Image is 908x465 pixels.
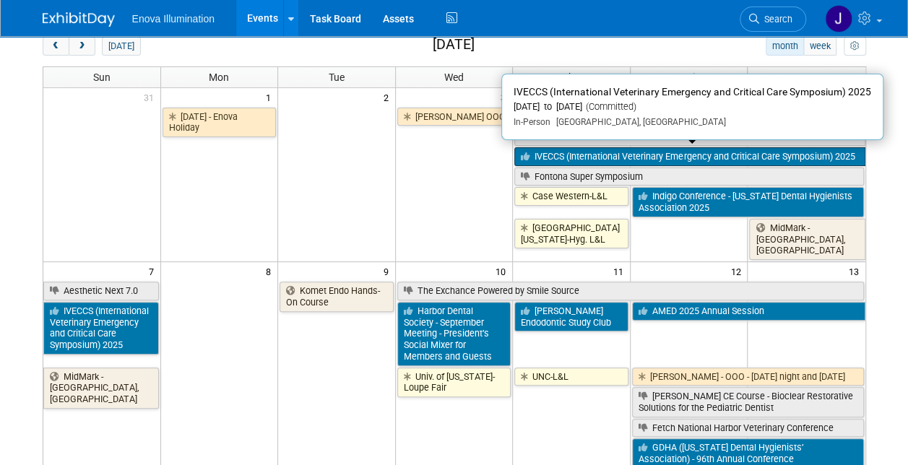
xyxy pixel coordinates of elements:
[132,13,215,25] span: Enova Illumination
[759,14,792,25] span: Search
[147,262,160,280] span: 7
[432,37,474,53] h2: [DATE]
[514,219,628,248] a: [GEOGRAPHIC_DATA][US_STATE]-Hyg. L&L
[632,387,864,417] a: [PERSON_NAME] CE Course - Bioclear Restorative Solutions for the Pediatric Dentist
[43,282,159,300] a: Aesthetic Next 7.0
[632,419,864,438] a: Fetch National Harbor Veterinary Conference
[102,37,140,56] button: [DATE]
[514,147,865,166] a: IVECCS (International Veterinary Emergency and Critical Care Symposium) 2025
[397,282,864,300] a: The Exchance Powered by Smile Source
[847,262,865,280] span: 13
[329,71,345,83] span: Tue
[209,71,229,83] span: Mon
[43,368,159,409] a: MidMark - [GEOGRAPHIC_DATA], [GEOGRAPHIC_DATA]
[514,86,871,97] span: IVECCS (International Veterinary Emergency and Critical Care Symposium) 2025
[499,88,512,106] span: 3
[850,42,860,51] i: Personalize Calendar
[740,6,806,32] a: Search
[397,368,511,397] a: Univ. of [US_STATE]-Loupe Fair
[264,88,277,106] span: 1
[514,187,628,206] a: Case Western-L&L
[749,219,865,260] a: MidMark - [GEOGRAPHIC_DATA], [GEOGRAPHIC_DATA]
[766,37,804,56] button: month
[397,108,864,126] a: [PERSON_NAME] OOO Euro event
[142,88,160,106] span: 31
[494,262,512,280] span: 10
[729,262,747,280] span: 12
[280,282,394,311] a: Komet Endo Hands-On Course
[397,302,511,366] a: Harbor Dental Society - September Meeting - President’s Social Mixer for Members and Guests
[514,168,863,186] a: Fontona Super Symposium
[550,117,726,127] span: [GEOGRAPHIC_DATA], [GEOGRAPHIC_DATA]
[43,12,115,27] img: ExhibitDay
[264,262,277,280] span: 8
[632,187,864,217] a: Indigo Conference - [US_STATE] Dental Hygienists Association 2025
[632,302,865,321] a: AMED 2025 Annual Session
[844,37,865,56] button: myCustomButton
[93,71,111,83] span: Sun
[43,37,69,56] button: prev
[444,71,464,83] span: Wed
[612,262,630,280] span: 11
[69,37,95,56] button: next
[382,88,395,106] span: 2
[514,302,628,331] a: [PERSON_NAME] Endodontic Study Club
[382,262,395,280] span: 9
[514,101,871,113] div: [DATE] to [DATE]
[163,108,277,137] a: [DATE] - Enova Holiday
[803,37,836,56] button: week
[582,101,636,112] span: (Committed)
[514,117,550,127] span: In-Person
[514,368,628,386] a: UNC-L&L
[43,302,159,355] a: IVECCS (International Veterinary Emergency and Critical Care Symposium) 2025
[632,368,864,386] a: [PERSON_NAME] - OOO - [DATE] night and [DATE]
[825,5,852,32] img: JeffD Dyll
